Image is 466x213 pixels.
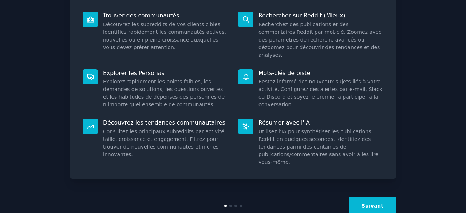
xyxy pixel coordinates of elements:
[103,12,179,19] font: Trouver des communautés
[258,79,382,107] font: Restez informé des nouveaux sujets liés à votre activité. Configurez des alertes par e-mail, Slac...
[103,70,165,76] font: Explorer les Personas
[258,70,310,76] font: Mots-clés de piste
[362,203,383,209] font: Suivant
[258,21,382,58] font: Recherchez des publications et des commentaires Reddit par mot-clé. Zoomez avec des paramètres de...
[103,119,225,126] font: Découvrez les tendances communautaires
[103,79,225,107] font: Explorez rapidement les points faibles, les demandes de solutions, les questions ouvertes et les ...
[103,21,226,50] font: Découvrez les subreddits de vos clients cibles. Identifiez rapidement les communautés actives, no...
[258,129,378,165] font: Utilisez l'IA pour synthétiser les publications Reddit en quelques secondes. Identifiez des tenda...
[103,129,226,157] font: Consultez les principaux subreddits par activité, taille, croissance et engagement. Filtrez pour ...
[258,12,345,19] font: Rechercher sur Reddit (Mieux)
[258,119,310,126] font: Résumer avec l'IA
